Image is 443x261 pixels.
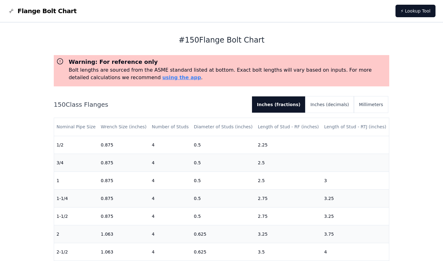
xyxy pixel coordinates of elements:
img: Flange Bolt Chart Logo [8,7,15,15]
h3: Warning: For reference only [69,58,387,66]
p: Bolt lengths are sourced from the ASME standard listed at bottom. Exact bolt lengths will vary ba... [69,66,387,81]
td: 1-1/2 [54,207,98,225]
th: Wrench Size (inches) [98,118,149,136]
th: Length of Stud - RTJ (inches) [322,118,389,136]
th: Diameter of Studs (inches) [191,118,255,136]
td: 3.25 [255,225,322,243]
td: 4 [322,243,389,261]
a: Flange Bolt Chart LogoFlange Bolt Chart [8,7,77,15]
td: 4 [149,207,191,225]
td: 0.5 [191,207,255,225]
td: 0.875 [98,207,149,225]
h2: 150 Class Flanges [54,100,247,109]
td: 4 [149,136,191,154]
td: 0.5 [191,171,255,189]
td: 2.5 [255,171,322,189]
td: 0.5 [191,189,255,207]
td: 0.5 [191,136,255,154]
td: 2-1/2 [54,243,98,261]
td: 4 [149,154,191,171]
span: Flange Bolt Chart [18,7,77,15]
td: 0.625 [191,243,255,261]
th: Nominal Pipe Size [54,118,98,136]
button: Inches (fractions) [252,96,305,113]
td: 4 [149,225,191,243]
td: 0.875 [98,171,149,189]
td: 3 [322,171,389,189]
td: 3.75 [322,225,389,243]
th: Length of Stud - RF (inches) [255,118,322,136]
td: 4 [149,243,191,261]
td: 3.5 [255,243,322,261]
td: 1/2 [54,136,98,154]
th: Number of Studs [149,118,191,136]
td: 4 [149,171,191,189]
td: 1.063 [98,225,149,243]
button: Millimeters [354,96,388,113]
button: Inches (decimals) [305,96,354,113]
td: 3.25 [322,207,389,225]
td: 2.25 [255,136,322,154]
td: 1-1/4 [54,189,98,207]
td: 3/4 [54,154,98,171]
td: 2.75 [255,207,322,225]
td: 0.5 [191,154,255,171]
td: 4 [149,189,191,207]
td: 3.25 [322,189,389,207]
td: 0.875 [98,154,149,171]
td: 2.75 [255,189,322,207]
td: 0.875 [98,136,149,154]
a: ⚡ Lookup Tool [395,5,435,17]
td: 0.875 [98,189,149,207]
a: using the app [162,74,201,80]
td: 2 [54,225,98,243]
td: 1.063 [98,243,149,261]
td: 1 [54,171,98,189]
td: 0.625 [191,225,255,243]
h1: # 150 Flange Bolt Chart [54,35,390,45]
td: 2.5 [255,154,322,171]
